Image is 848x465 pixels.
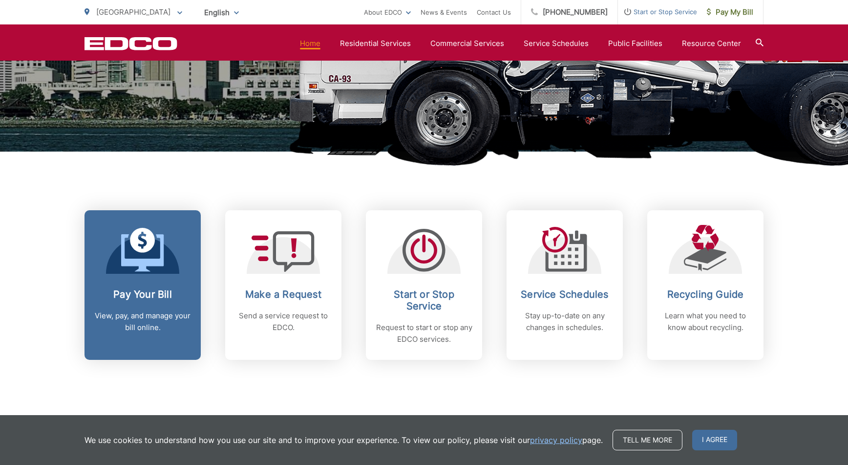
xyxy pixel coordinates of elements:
[682,38,741,49] a: Resource Center
[94,310,191,333] p: View, pay, and manage your bill online.
[524,38,589,49] a: Service Schedules
[608,38,662,49] a: Public Facilities
[477,6,511,18] a: Contact Us
[197,4,246,21] span: English
[692,430,737,450] span: I agree
[235,288,332,300] h2: Make a Request
[516,288,613,300] h2: Service Schedules
[647,210,763,360] a: Recycling Guide Learn what you need to know about recycling.
[235,310,332,333] p: Send a service request to EDCO.
[85,37,177,50] a: EDCD logo. Return to the homepage.
[530,434,582,446] a: privacy policy
[516,310,613,333] p: Stay up-to-date on any changes in schedules.
[364,6,411,18] a: About EDCO
[225,210,341,360] a: Make a Request Send a service request to EDCO.
[657,288,754,300] h2: Recycling Guide
[85,434,603,446] p: We use cookies to understand how you use our site and to improve your experience. To view our pol...
[300,38,320,49] a: Home
[421,6,467,18] a: News & Events
[613,430,682,450] a: Tell me more
[85,210,201,360] a: Pay Your Bill View, pay, and manage your bill online.
[707,6,753,18] span: Pay My Bill
[96,7,170,17] span: [GEOGRAPHIC_DATA]
[376,288,472,312] h2: Start or Stop Service
[657,310,754,333] p: Learn what you need to know about recycling.
[430,38,504,49] a: Commercial Services
[340,38,411,49] a: Residential Services
[507,210,623,360] a: Service Schedules Stay up-to-date on any changes in schedules.
[94,288,191,300] h2: Pay Your Bill
[376,322,472,345] p: Request to start or stop any EDCO services.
